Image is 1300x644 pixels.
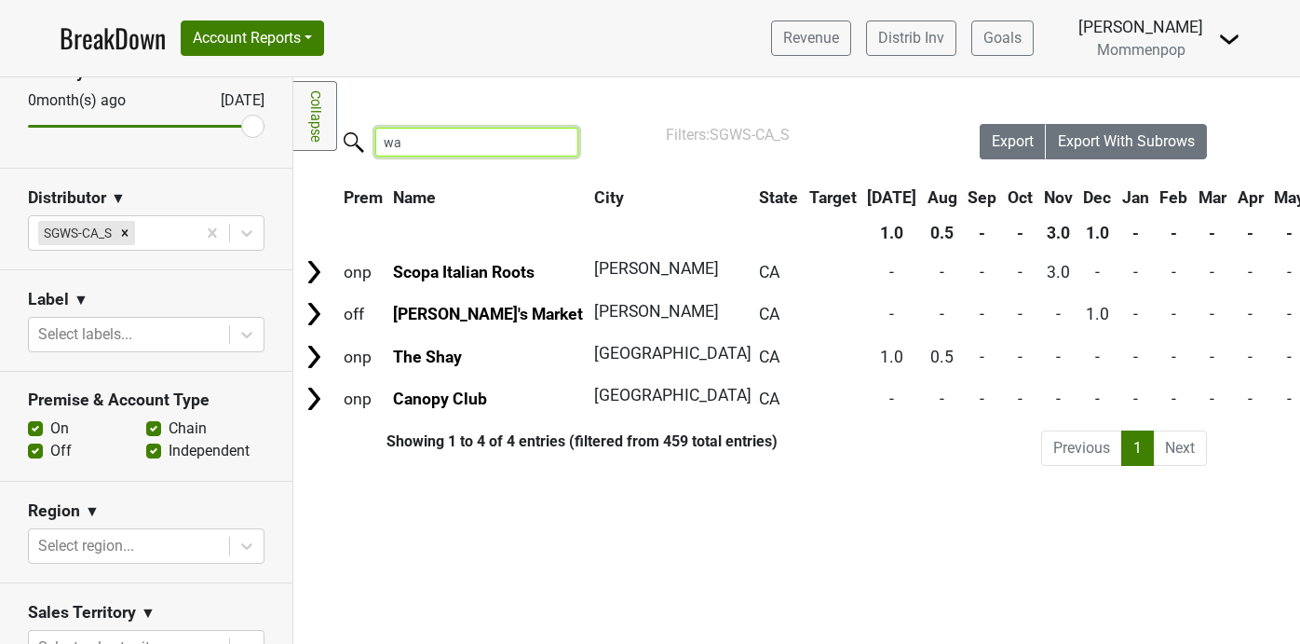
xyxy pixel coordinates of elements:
[1117,181,1154,214] th: Jan: activate to sort column ascending
[1133,305,1138,323] span: -
[759,390,779,408] span: CA
[1248,263,1253,281] span: -
[1171,348,1176,366] span: -
[1039,216,1077,250] th: 3.0
[1133,263,1138,281] span: -
[1018,390,1022,408] span: -
[594,386,752,404] span: [GEOGRAPHIC_DATA]
[1078,181,1116,214] th: Dec: activate to sort column ascending
[393,188,436,207] span: Name
[300,385,328,413] img: Arrow right
[666,124,928,146] div: Filters:
[28,603,136,623] h3: Sales Territory
[1018,348,1022,366] span: -
[1078,15,1203,39] div: [PERSON_NAME]
[940,263,944,281] span: -
[930,348,954,366] span: 0.5
[980,348,984,366] span: -
[1171,305,1176,323] span: -
[1210,348,1214,366] span: -
[1248,390,1253,408] span: -
[1097,41,1185,59] span: Mommenpop
[1287,263,1292,281] span: -
[1003,216,1037,250] th: -
[28,501,80,521] h3: Region
[710,126,790,144] span: SGWS-CA_S
[594,259,719,278] span: [PERSON_NAME]
[300,300,328,328] img: Arrow right
[1287,305,1292,323] span: -
[889,263,894,281] span: -
[923,216,962,250] th: 0.5
[141,602,156,624] span: ▼
[1287,390,1292,408] span: -
[339,252,387,292] td: onp
[60,19,166,58] a: BreakDown
[1018,305,1022,323] span: -
[300,258,328,286] img: Arrow right
[1095,348,1100,366] span: -
[594,344,752,363] span: [GEOGRAPHIC_DATA]
[1194,181,1231,214] th: Mar: activate to sort column ascending
[1248,305,1253,323] span: -
[754,181,803,214] th: State: activate to sort column ascending
[1046,124,1207,159] button: Export With Subrows
[1018,263,1022,281] span: -
[759,305,779,323] span: CA
[759,263,779,281] span: CA
[1095,263,1100,281] span: -
[1095,390,1100,408] span: -
[1056,348,1061,366] span: -
[339,295,387,335] td: off
[964,216,1002,250] th: -
[169,440,250,462] label: Independent
[1003,181,1037,214] th: Oct: activate to sort column ascending
[1056,390,1061,408] span: -
[1194,216,1231,250] th: -
[115,221,135,245] div: Remove SGWS-CA_S
[181,21,324,56] button: Account Reports
[862,216,921,250] th: 1.0
[1078,216,1116,250] th: 1.0
[85,500,100,523] span: ▼
[940,305,944,323] span: -
[759,348,779,366] span: CA
[1133,390,1138,408] span: -
[1039,181,1077,214] th: Nov: activate to sort column ascending
[169,418,207,440] label: Chain
[393,263,535,281] a: Scopa Italian Roots
[1171,390,1176,408] span: -
[1210,305,1214,323] span: -
[862,181,921,214] th: Jul: activate to sort column ascending
[1233,181,1268,214] th: Apr: activate to sort column ascending
[1058,132,1195,150] span: Export With Subrows
[28,391,264,410] h3: Premise & Account Type
[594,302,719,321] span: [PERSON_NAME]
[1156,181,1193,214] th: Feb: activate to sort column ascending
[344,188,383,207] span: Prem
[1047,263,1070,281] span: 3.0
[880,348,903,366] span: 1.0
[923,181,962,214] th: Aug: activate to sort column ascending
[28,188,106,208] h3: Distributor
[1056,305,1061,323] span: -
[980,263,984,281] span: -
[1133,348,1138,366] span: -
[771,21,851,56] a: Revenue
[393,348,462,366] a: The Shay
[1233,216,1268,250] th: -
[295,181,337,214] th: &nbsp;: activate to sort column ascending
[805,181,861,214] th: Target: activate to sort column ascending
[1156,216,1193,250] th: -
[111,187,126,210] span: ▼
[980,124,1047,159] button: Export
[339,378,387,418] td: onp
[971,21,1034,56] a: Goals
[300,343,328,371] img: Arrow right
[1171,263,1176,281] span: -
[74,289,88,311] span: ▼
[1210,390,1214,408] span: -
[809,188,857,207] span: Target
[940,390,944,408] span: -
[38,221,115,245] div: SGWS-CA_S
